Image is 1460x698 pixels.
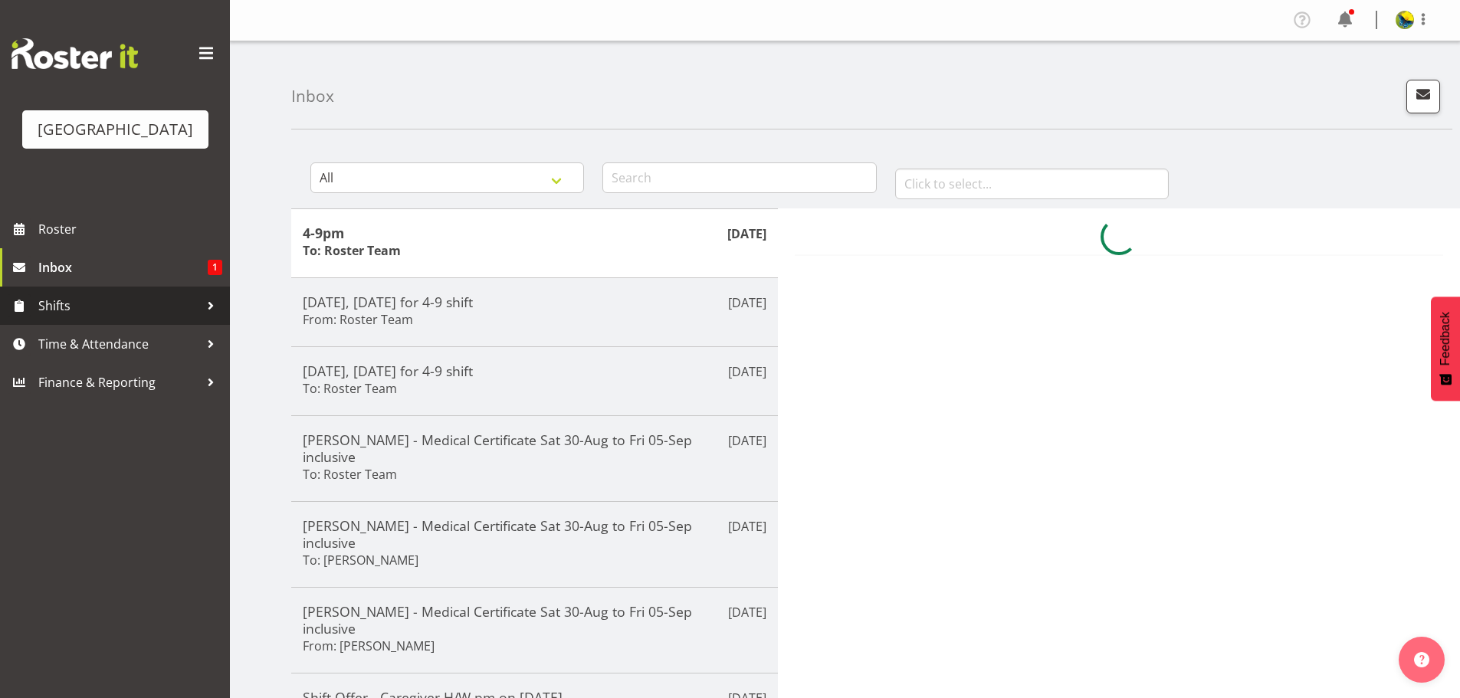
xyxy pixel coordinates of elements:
img: Rosterit website logo [11,38,138,69]
span: Time & Attendance [38,333,199,356]
p: [DATE] [727,224,766,243]
input: Search [602,162,876,193]
span: Roster [38,218,222,241]
h5: [DATE], [DATE] for 4-9 shift [303,293,766,310]
img: help-xxl-2.png [1414,652,1429,667]
input: Click to select... [895,169,1169,199]
h6: To: Roster Team [303,467,397,482]
h6: From: [PERSON_NAME] [303,638,435,654]
h5: [PERSON_NAME] - Medical Certificate Sat 30-Aug to Fri 05-Sep inclusive [303,431,766,465]
span: Feedback [1439,312,1452,365]
h6: From: Roster Team [303,312,413,327]
p: [DATE] [728,293,766,312]
button: Feedback - Show survey [1431,297,1460,401]
h5: [DATE], [DATE] for 4-9 shift [303,362,766,379]
div: [GEOGRAPHIC_DATA] [38,118,193,141]
h4: Inbox [291,87,334,105]
h6: To: Roster Team [303,381,397,396]
h6: To: [PERSON_NAME] [303,552,418,568]
p: [DATE] [728,362,766,381]
p: [DATE] [728,517,766,536]
h6: To: Roster Team [303,243,401,258]
span: 1 [208,260,222,275]
span: Inbox [38,256,208,279]
p: [DATE] [728,431,766,450]
h5: [PERSON_NAME] - Medical Certificate Sat 30-Aug to Fri 05-Sep inclusive [303,603,766,637]
h5: 4-9pm [303,224,766,241]
p: [DATE] [728,603,766,621]
span: Finance & Reporting [38,371,199,394]
h5: [PERSON_NAME] - Medical Certificate Sat 30-Aug to Fri 05-Sep inclusive [303,517,766,551]
span: Shifts [38,294,199,317]
img: gemma-hall22491374b5f274993ff8414464fec47f.png [1396,11,1414,29]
